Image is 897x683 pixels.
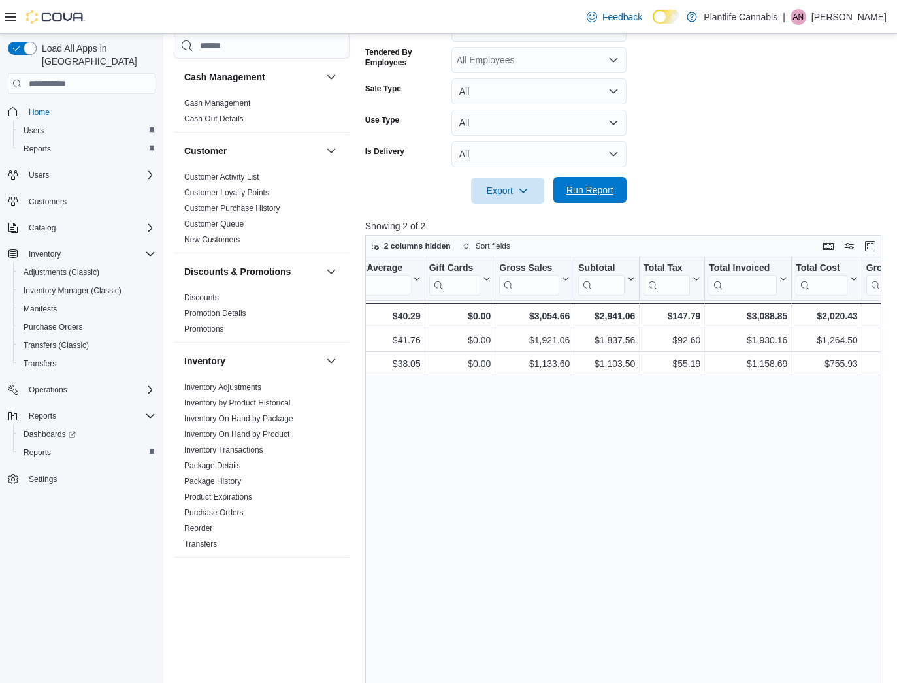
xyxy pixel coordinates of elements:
[24,220,155,236] span: Catalog
[578,356,635,372] div: $1,103.50
[709,262,777,296] div: Total Invoiced
[24,167,155,183] span: Users
[184,204,280,213] a: Customer Purchase History
[184,71,321,84] button: Cash Management
[13,355,161,373] button: Transfers
[24,304,57,314] span: Manifests
[24,408,155,424] span: Reports
[578,262,635,296] button: Subtotal
[24,267,99,278] span: Adjustments (Classic)
[24,471,62,487] a: Settings
[384,241,451,251] span: 2 columns hidden
[429,262,480,275] div: Gift Cards
[184,265,321,278] button: Discounts & Promotions
[602,10,642,24] span: Feedback
[184,398,291,407] a: Inventory by Product Historical
[184,309,246,318] a: Promotion Details
[13,300,161,318] button: Manifests
[18,123,49,138] a: Users
[499,356,570,372] div: $1,133.60
[862,238,878,254] button: Enter fullscreen
[471,178,544,204] button: Export
[18,283,127,298] a: Inventory Manager (Classic)
[796,262,847,296] div: Total Cost
[451,110,627,136] button: All
[709,356,787,372] div: $1,158.69
[709,262,777,275] div: Total Invoiced
[184,569,321,582] button: Loyalty
[608,55,619,65] button: Open list of options
[184,524,212,533] a: Reorder
[184,508,244,517] a: Purchase Orders
[499,262,559,275] div: Gross Sales
[184,234,240,245] span: New Customers
[365,84,401,94] label: Sale Type
[18,301,155,317] span: Manifests
[429,308,491,324] div: $0.00
[313,356,420,372] div: $38.05
[13,281,161,300] button: Inventory Manager (Classic)
[184,413,293,424] span: Inventory On Hand by Package
[451,141,627,167] button: All
[18,141,155,157] span: Reports
[451,78,627,104] button: All
[29,107,50,118] span: Home
[184,539,217,549] span: Transfers
[644,262,700,296] button: Total Tax
[184,293,219,303] span: Discounts
[29,223,56,233] span: Catalog
[29,411,56,421] span: Reports
[365,47,446,68] label: Tendered By Employees
[644,262,690,275] div: Total Tax
[174,290,350,342] div: Discounts & Promotions
[18,319,88,335] a: Purchase Orders
[29,170,49,180] span: Users
[3,219,161,237] button: Catalog
[184,114,244,123] a: Cash Out Details
[323,353,339,369] button: Inventory
[13,318,161,336] button: Purchase Orders
[796,262,847,275] div: Total Cost
[499,262,559,296] div: Gross Sales
[499,262,570,296] button: Gross Sales
[24,246,155,262] span: Inventory
[13,425,161,443] a: Dashboards
[184,445,263,454] a: Inventory Transactions
[18,338,94,353] a: Transfers (Classic)
[184,219,244,229] span: Customer Queue
[644,262,690,296] div: Total Tax
[24,340,89,351] span: Transfers (Classic)
[429,332,491,348] div: $0.00
[653,10,680,24] input: Dark Mode
[3,166,161,184] button: Users
[18,264,105,280] a: Adjustments (Classic)
[365,219,887,232] p: Showing 2 of 2
[24,429,76,439] span: Dashboards
[479,178,536,204] span: Export
[476,241,510,251] span: Sort fields
[184,98,250,108] span: Cash Management
[18,356,155,372] span: Transfers
[796,262,857,296] button: Total Cost
[323,69,339,85] button: Cash Management
[791,9,806,25] div: Aditya Nicolis
[644,308,700,324] div: $147.79
[24,144,51,154] span: Reports
[184,383,261,392] a: Inventory Adjustments
[24,285,122,296] span: Inventory Manager (Classic)
[184,187,269,198] span: Customer Loyalty Points
[566,183,613,197] span: Run Report
[174,169,350,253] div: Customer
[3,407,161,425] button: Reports
[184,492,252,501] a: Product Expirations
[184,460,241,471] span: Package Details
[578,308,635,324] div: $2,941.06
[796,332,857,348] div: $1,264.50
[184,382,261,392] span: Inventory Adjustments
[704,9,777,25] p: Plantlife Cannabis
[184,203,280,214] span: Customer Purchase History
[18,319,155,335] span: Purchase Orders
[313,308,420,324] div: $40.29
[184,99,250,108] a: Cash Management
